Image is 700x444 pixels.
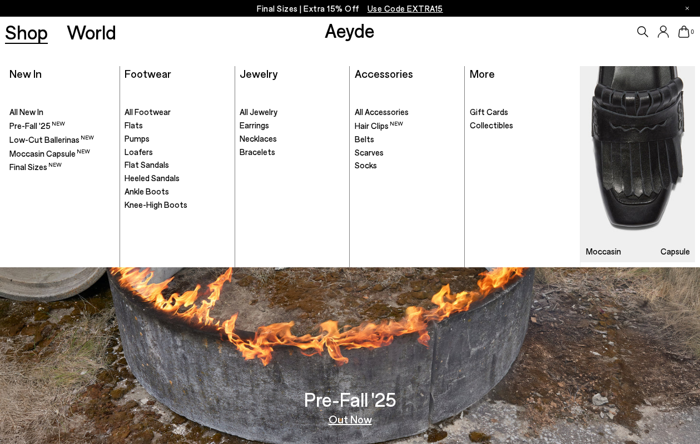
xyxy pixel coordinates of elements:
span: All Jewelry [240,107,277,117]
span: Navigate to /collections/ss25-final-sizes [368,3,443,13]
a: All New In [9,107,115,118]
span: Loafers [125,147,153,157]
h3: Capsule [661,247,690,256]
a: Final Sizes [9,161,115,173]
a: Shop [5,22,48,42]
span: Bracelets [240,147,275,157]
a: Flat Sandals [125,159,230,171]
a: Hair Clips [355,120,460,132]
span: Ankle Boots [125,186,169,196]
span: Socks [355,160,377,170]
a: Scarves [355,147,460,158]
a: Moccasin Capsule [580,66,695,262]
span: All New In [9,107,43,117]
span: Final Sizes [9,162,62,172]
a: Ankle Boots [125,186,230,197]
a: Collectibles [470,120,575,131]
span: Pre-Fall '25 [9,121,65,131]
a: Pumps [125,133,230,144]
a: Footwear [125,67,171,80]
a: All Accessories [355,107,460,118]
span: Belts [355,134,374,144]
a: Belts [355,134,460,145]
span: Earrings [240,120,269,130]
a: Moccasin Capsule [9,148,115,159]
a: All Jewelry [240,107,345,118]
span: Moccasin Capsule [9,148,90,158]
a: More [470,67,495,80]
span: Flat Sandals [125,159,169,169]
img: Mobile_e6eede4d-78b8-4bd1-ae2a-4197e375e133_900x.jpg [580,66,695,262]
span: Collectibles [470,120,513,130]
span: Flats [125,120,143,130]
span: Scarves [355,147,384,157]
a: World [67,22,116,42]
span: Hair Clips [355,121,403,131]
a: Heeled Sandals [125,173,230,184]
span: Pumps [125,133,150,143]
h3: Pre-Fall '25 [304,390,396,409]
h3: Moccasin [586,247,621,256]
a: Jewelry [240,67,277,80]
span: All Footwear [125,107,171,117]
p: Final Sizes | Extra 15% Off [257,2,443,16]
a: Knee-High Boots [125,199,230,211]
a: Bracelets [240,147,345,158]
a: Necklaces [240,133,345,144]
span: Necklaces [240,133,277,143]
a: Low-Cut Ballerinas [9,134,115,146]
a: Pre-Fall '25 [9,120,115,132]
a: Accessories [355,67,413,80]
a: Loafers [125,147,230,158]
a: Aeyde [325,18,375,42]
a: All Footwear [125,107,230,118]
span: 0 [689,29,695,35]
span: Gift Cards [470,107,508,117]
span: Heeled Sandals [125,173,180,183]
a: New In [9,67,42,80]
a: Gift Cards [470,107,575,118]
span: All Accessories [355,107,409,117]
a: 0 [678,26,689,38]
span: Knee-High Boots [125,199,187,209]
span: Low-Cut Ballerinas [9,134,94,144]
a: Socks [355,160,460,171]
a: Out Now [329,413,372,425]
a: Earrings [240,120,345,131]
a: Flats [125,120,230,131]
